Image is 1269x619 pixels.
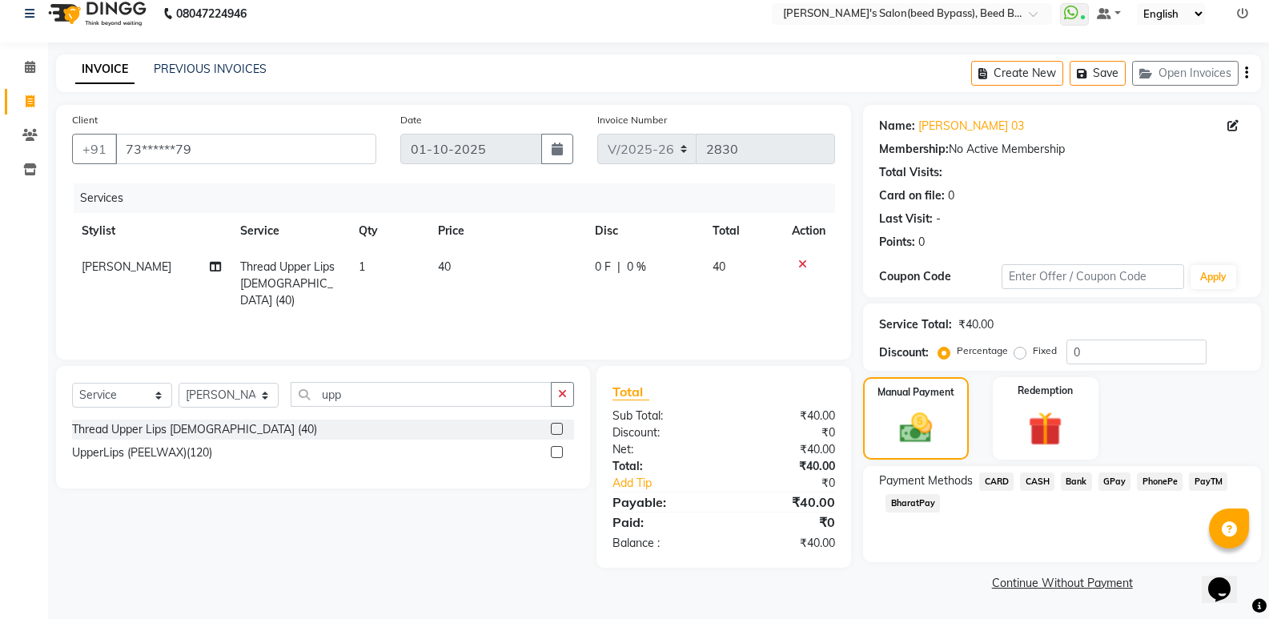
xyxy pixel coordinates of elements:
a: Continue Without Payment [866,575,1258,592]
span: BharatPay [885,494,940,512]
label: Client [72,113,98,127]
div: ₹40.00 [724,441,847,458]
div: Name: [879,118,915,135]
a: PREVIOUS INVOICES [154,62,267,76]
div: ₹40.00 [724,408,847,424]
div: Last Visit: [879,211,933,227]
div: ₹0 [724,424,847,441]
span: GPay [1098,472,1131,491]
input: Search by Name/Mobile/Email/Code [115,134,376,164]
div: Coupon Code [879,268,1001,285]
label: Date [400,113,422,127]
span: PhonePe [1137,472,1183,491]
div: ₹40.00 [958,316,994,333]
th: Action [782,213,835,249]
span: 0 % [627,259,646,275]
iframe: chat widget [1202,555,1253,603]
span: | [617,259,620,275]
div: Service Total: [879,316,952,333]
div: Total: [600,458,724,475]
div: 0 [918,234,925,251]
input: Enter Offer / Coupon Code [1002,264,1184,289]
a: [PERSON_NAME] 03 [918,118,1024,135]
span: Thread Upper Lips [DEMOGRAPHIC_DATA] (40) [240,259,335,307]
span: CASH [1020,472,1054,491]
div: Discount: [600,424,724,441]
button: Create New [971,61,1063,86]
th: Disc [585,213,704,249]
div: ₹0 [745,475,847,492]
div: 0 [948,187,954,204]
div: No Active Membership [879,141,1245,158]
span: Total [612,384,649,400]
div: Net: [600,441,724,458]
div: Services [74,183,847,213]
div: ₹40.00 [724,458,847,475]
button: +91 [72,134,117,164]
div: ₹40.00 [724,492,847,512]
th: Stylist [72,213,231,249]
span: Payment Methods [879,472,973,489]
label: Percentage [957,344,1008,358]
a: INVOICE [75,55,135,84]
label: Redemption [1018,384,1073,398]
label: Fixed [1033,344,1057,358]
div: ₹40.00 [724,535,847,552]
img: _cash.svg [890,409,942,447]
button: Apply [1191,265,1236,289]
button: Open Invoices [1132,61,1239,86]
a: Add Tip [600,475,745,492]
div: Balance : [600,535,724,552]
label: Invoice Number [597,113,667,127]
div: Total Visits: [879,164,942,181]
span: Bank [1061,472,1092,491]
div: - [936,211,941,227]
th: Price [428,213,585,249]
div: ₹0 [724,512,847,532]
div: Paid: [600,512,724,532]
div: Payable: [600,492,724,512]
button: Save [1070,61,1126,86]
span: [PERSON_NAME] [82,259,171,274]
div: Points: [879,234,915,251]
div: UpperLips (PEELWAX)(120) [72,444,212,461]
span: 40 [438,259,451,274]
img: _gift.svg [1018,408,1073,450]
span: PayTM [1189,472,1227,491]
label: Manual Payment [877,385,954,400]
div: Discount: [879,344,929,361]
th: Qty [349,213,428,249]
span: 40 [713,259,725,274]
input: Search or Scan [291,382,552,407]
div: Sub Total: [600,408,724,424]
span: 0 F [595,259,611,275]
span: CARD [979,472,1014,491]
div: Card on file: [879,187,945,204]
div: Membership: [879,141,949,158]
span: 1 [359,259,365,274]
th: Total [703,213,782,249]
div: Thread Upper Lips [DEMOGRAPHIC_DATA] (40) [72,421,317,438]
th: Service [231,213,349,249]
